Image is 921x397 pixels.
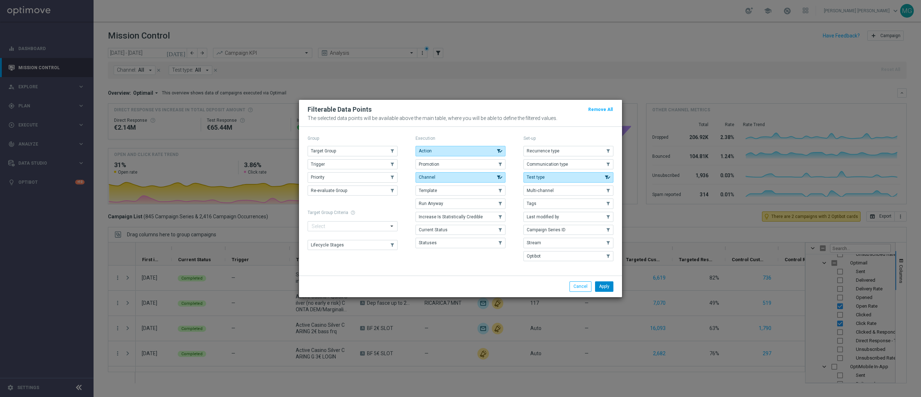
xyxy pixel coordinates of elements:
button: Optibot [523,251,613,261]
button: Last modified by [523,212,613,222]
button: Increase Is Statistically Credible [416,212,505,222]
p: Execution [416,135,505,141]
span: Action [419,148,432,153]
span: Test type [527,175,545,180]
button: Run Anyway [416,198,505,209]
button: Cancel [570,281,591,291]
span: Trigger [311,162,325,167]
span: Recurrence type [527,148,559,153]
span: Statuses [419,240,437,245]
button: Template [416,186,505,196]
button: Multi-channel [523,186,613,196]
button: Campaign Series ID [523,225,613,235]
span: Campaign Series ID [527,227,566,232]
span: Stream [527,240,541,245]
span: Run Anyway [419,201,443,206]
button: Stream [523,238,613,248]
button: Recurrence type [523,146,613,156]
span: Last modified by [527,214,559,219]
p: The selected data points will be available above the main table, where you will be able to define... [308,115,613,121]
span: Increase Is Statistically Credible [419,214,483,219]
button: Communication type [523,159,613,169]
button: Apply [595,281,613,291]
button: Channel [416,172,505,182]
button: Re-evaluate Group [308,186,398,196]
span: Optibot [527,254,541,259]
span: Template [419,188,437,193]
span: Communication type [527,162,568,167]
span: Channel [419,175,435,180]
span: Multi-channel [527,188,554,193]
span: Promotion [419,162,439,167]
span: Target Group [311,148,336,153]
span: Tags [527,201,536,206]
h1: Target Group Criteria [308,210,398,215]
button: Current Status [416,225,505,235]
span: Current Status [419,227,448,232]
button: Promotion [416,159,505,169]
span: Priority [311,175,325,180]
button: Tags [523,198,613,209]
span: help_outline [350,210,355,215]
span: Re-evaluate Group [311,188,347,193]
button: Remove All [587,106,613,113]
span: Lifecycle Stages [311,242,344,247]
button: Target Group [308,146,398,156]
button: Priority [308,172,398,182]
p: Group [308,135,398,141]
button: Action [416,146,505,156]
button: Lifecycle Stages [308,240,398,250]
h2: Filterable Data Points [308,105,372,114]
button: Test type [523,172,613,182]
button: Trigger [308,159,398,169]
button: Statuses [416,238,505,248]
p: Set-up [523,135,613,141]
